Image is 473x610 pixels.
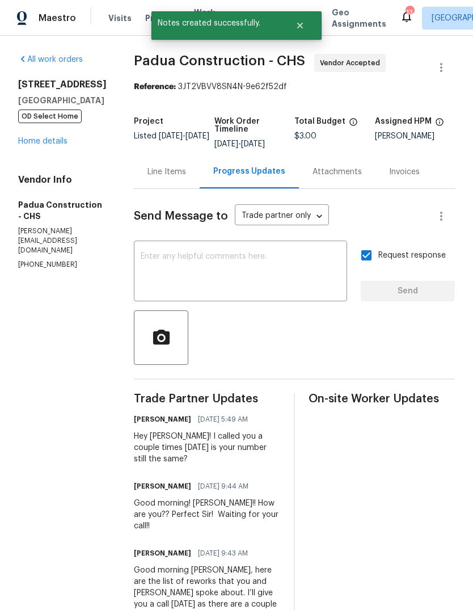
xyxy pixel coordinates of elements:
[375,132,455,140] div: [PERSON_NAME]
[145,12,180,24] span: Projects
[134,498,280,532] div: Good morning! [PERSON_NAME]!! How are you?? Perfect Sir! Waiting for your call!!
[18,199,107,222] h5: Padua Construction - CHS
[134,414,191,425] h6: [PERSON_NAME]
[39,12,76,24] span: Maestro
[134,117,163,125] h5: Project
[18,79,107,90] h2: [STREET_ADDRESS]
[18,174,107,186] h4: Vendor Info
[134,81,455,92] div: 3JT2VBVV8SN4N-9e62f52df
[134,54,305,68] span: Padua Construction - CHS
[134,211,228,222] span: Send Message to
[349,117,358,132] span: The total cost of line items that have been proposed by Opendoor. This sum includes line items th...
[235,207,329,226] div: Trade partner only
[134,481,191,492] h6: [PERSON_NAME]
[151,11,281,35] span: Notes created successfully.
[134,548,191,559] h6: [PERSON_NAME]
[378,250,446,262] span: Request response
[194,7,223,30] span: Work Orders
[134,83,176,91] b: Reference:
[198,548,248,559] span: [DATE] 9:43 AM
[389,166,420,178] div: Invoices
[214,140,265,148] span: -
[309,393,455,405] span: On-site Worker Updates
[134,132,209,140] span: Listed
[332,7,386,30] span: Geo Assignments
[294,117,345,125] h5: Total Budget
[18,226,107,255] p: [PERSON_NAME][EMAIL_ADDRESS][DOMAIN_NAME]
[159,132,209,140] span: -
[18,260,107,270] p: [PHONE_NUMBER]
[320,57,385,69] span: Vendor Accepted
[214,117,295,133] h5: Work Order Timeline
[18,56,83,64] a: All work orders
[198,414,248,425] span: [DATE] 5:49 AM
[213,166,285,177] div: Progress Updates
[134,393,280,405] span: Trade Partner Updates
[281,14,319,37] button: Close
[18,137,67,145] a: Home details
[375,117,432,125] h5: Assigned HPM
[294,132,316,140] span: $3.00
[198,481,248,492] span: [DATE] 9:44 AM
[241,140,265,148] span: [DATE]
[185,132,209,140] span: [DATE]
[406,7,413,18] div: 13
[134,431,280,465] div: Hey [PERSON_NAME]! I called you a couple times [DATE] is your number still the same?
[312,166,362,178] div: Attachments
[435,117,444,132] span: The hpm assigned to this work order.
[214,140,238,148] span: [DATE]
[147,166,186,178] div: Line Items
[108,12,132,24] span: Visits
[18,95,107,106] h5: [GEOGRAPHIC_DATA]
[159,132,183,140] span: [DATE]
[18,110,82,123] span: OD Select Home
